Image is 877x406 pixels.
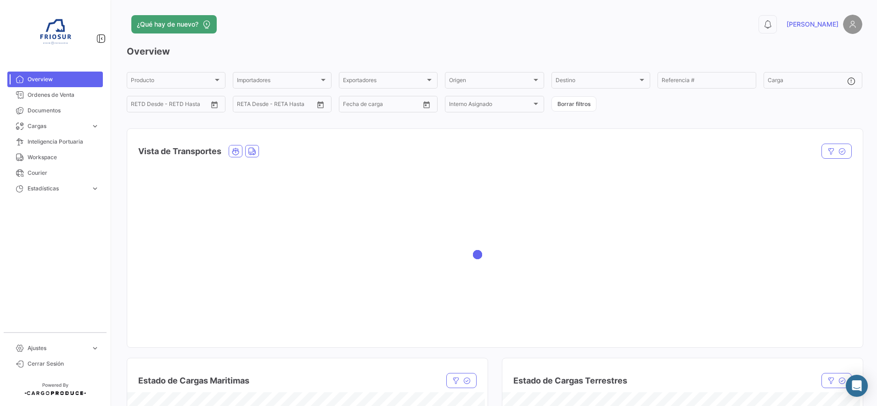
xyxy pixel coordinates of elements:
span: Overview [28,75,99,83]
input: Desde [237,102,253,109]
span: Estadísticas [28,184,87,193]
a: Ordenes de Venta [7,87,103,103]
button: Open calendar [420,98,433,111]
img: placeholder-user.png [843,15,862,34]
span: Interno Asignado [449,102,531,109]
span: Ajustes [28,344,87,352]
span: expand_more [91,184,99,193]
button: Open calendar [314,98,327,111]
h3: Overview [127,45,862,58]
a: Documentos [7,103,103,118]
span: Importadores [237,78,319,85]
span: ¿Qué hay de nuevo? [137,20,198,29]
span: [PERSON_NAME] [787,20,838,29]
button: Ocean [229,145,242,157]
a: Workspace [7,150,103,165]
span: Inteligencia Portuaria [28,138,99,146]
h4: Estado de Cargas Maritimas [138,374,249,387]
input: Desde [343,102,360,109]
button: Borrar filtros [551,96,596,111]
button: Land [246,145,259,157]
h4: Vista de Transportes [138,145,221,158]
img: 6ea6c92c-e42a-4aa8-800a-31a9cab4b7b0.jpg [32,11,78,57]
input: Hasta [260,102,297,109]
span: Origen [449,78,531,85]
input: Hasta [366,102,403,109]
span: Destino [556,78,638,85]
span: expand_more [91,122,99,130]
span: Cargas [28,122,87,130]
h4: Estado de Cargas Terrestres [513,374,627,387]
span: Ordenes de Venta [28,91,99,99]
span: Exportadores [343,78,425,85]
button: Open calendar [208,98,221,111]
a: Courier [7,165,103,181]
span: Documentos [28,106,99,115]
span: Producto [131,78,213,85]
span: Cerrar Sesión [28,360,99,368]
input: Desde [131,102,147,109]
input: Hasta [154,102,191,109]
span: expand_more [91,344,99,352]
span: Workspace [28,153,99,161]
a: Inteligencia Portuaria [7,134,103,150]
span: Courier [28,169,99,177]
a: Overview [7,72,103,87]
div: Abrir Intercom Messenger [846,375,868,397]
button: ¿Qué hay de nuevo? [131,15,217,33]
